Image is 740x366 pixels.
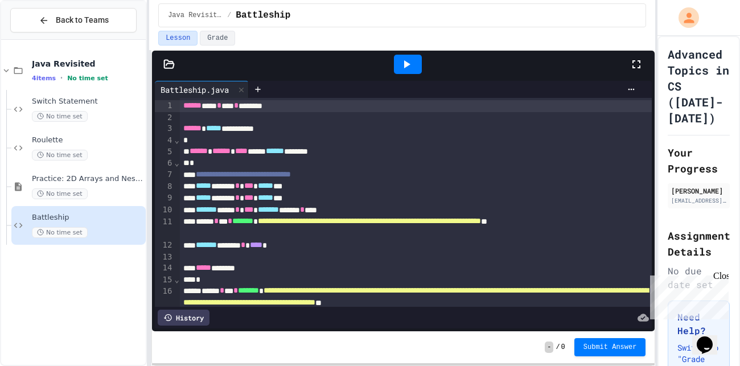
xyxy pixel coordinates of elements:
[155,252,174,263] div: 13
[155,123,174,135] div: 3
[692,320,729,355] iframe: chat widget
[200,31,235,46] button: Grade
[5,5,79,72] div: Chat with us now!Close
[168,11,223,20] span: Java Revisited
[227,11,231,20] span: /
[646,271,729,319] iframe: chat widget
[155,286,174,321] div: 16
[671,186,726,196] div: [PERSON_NAME]
[174,275,179,284] span: Fold line
[155,100,174,112] div: 1
[155,262,174,274] div: 14
[10,8,137,32] button: Back to Teams
[32,75,56,82] span: 4 items
[155,169,174,181] div: 7
[668,228,730,260] h2: Assignment Details
[668,264,730,291] div: No due date set
[677,310,720,338] h3: Need Help?
[556,343,560,352] span: /
[174,158,179,167] span: Fold line
[545,342,553,353] span: -
[667,5,702,31] div: My Account
[583,343,637,352] span: Submit Answer
[174,135,179,145] span: Fold line
[668,145,730,176] h2: Your Progress
[155,204,174,216] div: 10
[155,192,174,204] div: 9
[155,216,174,240] div: 11
[155,240,174,252] div: 12
[60,73,63,83] span: •
[32,174,143,184] span: Practice: 2D Arrays and Nested for Loops
[155,158,174,169] div: 6
[32,188,88,199] span: No time set
[158,310,209,326] div: History
[155,84,235,96] div: Battleship.java
[158,31,198,46] button: Lesson
[155,146,174,158] div: 5
[574,338,646,356] button: Submit Answer
[236,9,290,22] span: Battleship
[561,343,565,352] span: 0
[67,75,108,82] span: No time set
[32,97,143,106] span: Switch Statement
[668,46,730,126] h1: Advanced Topics in CS ([DATE]- [DATE])
[56,14,109,26] span: Back to Teams
[32,150,88,161] span: No time set
[32,213,143,223] span: Battleship
[155,81,249,98] div: Battleship.java
[155,135,174,146] div: 4
[32,59,143,69] span: Java Revisited
[155,181,174,193] div: 8
[32,111,88,122] span: No time set
[671,196,726,205] div: [EMAIL_ADDRESS][DOMAIN_NAME]
[32,135,143,145] span: Roulette
[32,227,88,238] span: No time set
[155,112,174,124] div: 2
[155,274,174,286] div: 15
